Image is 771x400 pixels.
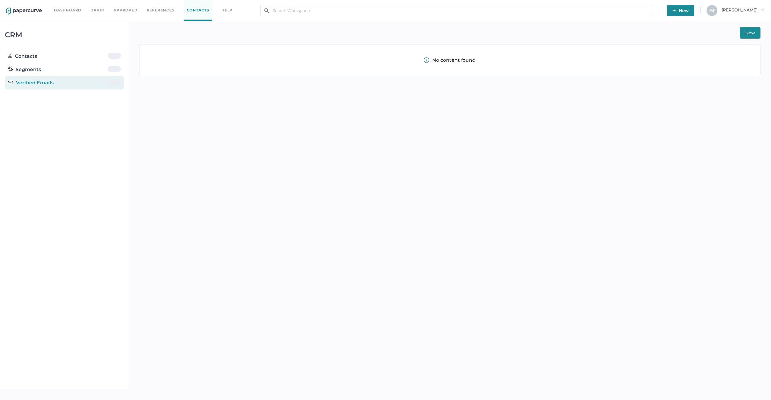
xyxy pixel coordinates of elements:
[710,8,715,13] span: A S
[54,7,81,14] a: Dashboard
[8,66,13,71] img: segments.b9481e3d.svg
[8,66,41,73] div: Segments
[6,8,42,15] img: papercurve-logo-colour.7244d18c.svg
[8,81,13,84] img: email-icon-black.c777dcea.svg
[667,5,694,16] button: New
[90,7,105,14] a: Draft
[745,27,755,38] span: New
[5,32,124,38] div: CRM
[760,8,765,12] i: arrow_right
[673,5,689,16] span: New
[722,7,765,13] span: [PERSON_NAME]
[424,57,429,63] img: info-tooltip-active.a952ecf1.svg
[673,9,676,12] img: plus-white.e19ec114.svg
[424,57,476,63] div: No content found
[740,27,760,39] button: New
[8,53,37,60] div: Contacts
[264,8,269,13] img: search.bf03fe8b.svg
[147,7,175,14] a: References
[260,5,652,16] input: Search Workspace
[114,7,137,14] a: Approved
[8,54,12,58] img: person.20a629c4.svg
[8,79,54,86] div: Verified Emails
[221,7,233,14] div: help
